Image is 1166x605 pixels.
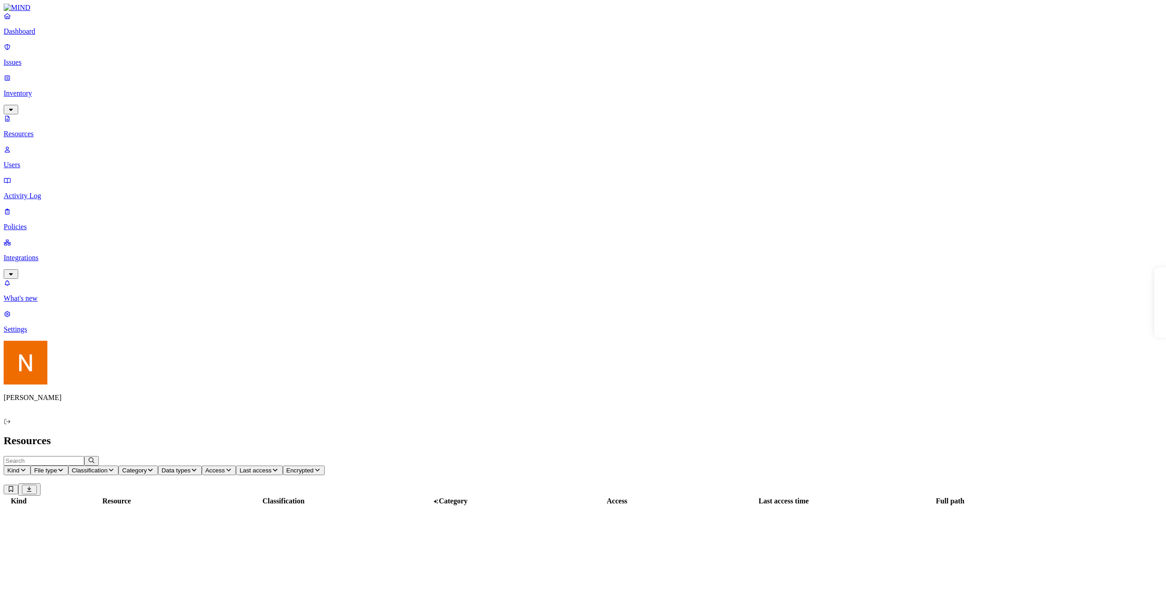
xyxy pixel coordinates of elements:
[205,467,225,474] span: Access
[4,27,1162,36] p: Dashboard
[5,497,32,505] div: Kind
[868,497,1033,505] div: Full path
[122,467,147,474] span: Category
[72,467,108,474] span: Classification
[535,497,700,505] div: Access
[286,467,314,474] span: Encrypted
[34,467,57,474] span: File type
[439,497,467,505] span: Category
[4,294,1162,302] p: What's new
[4,161,1162,169] p: Users
[701,497,866,505] div: Last access time
[4,341,47,385] img: Nitai Mishary
[34,497,199,505] div: Resource
[4,192,1162,200] p: Activity Log
[201,497,366,505] div: Classification
[4,223,1162,231] p: Policies
[162,467,191,474] span: Data types
[4,325,1162,333] p: Settings
[4,130,1162,138] p: Resources
[4,58,1162,67] p: Issues
[4,456,84,466] input: Search
[4,4,31,12] img: MIND
[4,254,1162,262] p: Integrations
[4,89,1162,97] p: Inventory
[7,467,20,474] span: Kind
[240,467,271,474] span: Last access
[4,435,1162,447] h2: Resources
[4,394,1162,402] p: [PERSON_NAME]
